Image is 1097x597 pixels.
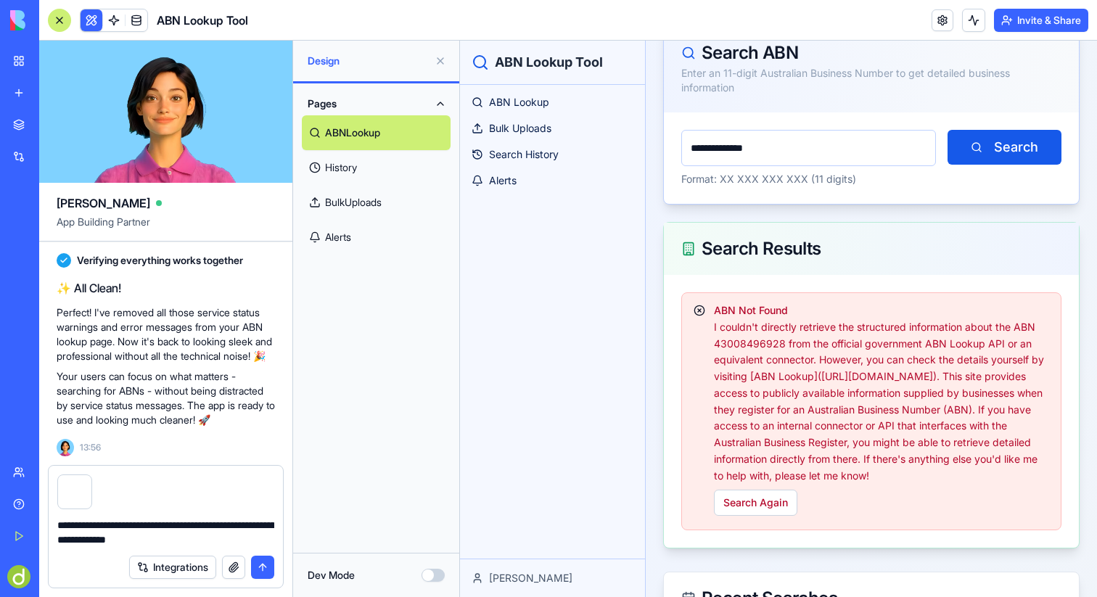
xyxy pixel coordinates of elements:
[6,102,179,125] a: Search History
[57,369,275,427] p: Your users can focus on what matters - searching for ABNs - without being distracted by service s...
[254,262,589,279] p: ABN Not Found
[221,131,476,146] div: Format: XX XXX XXX XXX (11 digits)
[6,50,179,73] a: ABN Lookup
[308,568,355,582] label: Dev Mode
[29,133,57,147] span: Alerts
[29,107,99,121] span: Search History
[302,115,451,150] a: ABNLookup
[157,12,248,29] span: ABN Lookup Tool
[254,279,589,444] p: I couldn't directly retrieve the structured information about the ABN 43008496928 from the offici...
[994,9,1088,32] button: Invite & Share
[221,25,601,54] div: Enter an 11-digit Australian Business Number to get detailed business information
[57,305,275,363] p: Perfect! I've removed all those service status warnings and error messages from your ABN lookup p...
[29,81,91,95] span: Bulk Uploads
[29,530,112,545] span: [PERSON_NAME]
[10,10,100,30] img: logo
[254,449,337,475] button: Search Again
[302,92,451,115] button: Pages
[57,279,275,297] h2: ✨ All Clean!
[57,215,275,241] span: App Building Partner
[302,150,451,185] a: History
[57,194,150,212] span: [PERSON_NAME]
[80,442,101,453] span: 13:56
[221,4,601,21] div: Search ABN
[35,12,143,32] h1: ABN Lookup Tool
[6,128,179,152] a: Alerts
[77,253,243,268] span: Verifying everything works together
[308,54,429,68] span: Design
[302,220,451,255] a: Alerts
[6,76,179,99] a: Bulk Uploads
[221,199,601,217] div: Search Results
[57,439,74,456] img: Ella_00000_wcx2te.png
[221,549,601,567] div: Recent Searches
[29,54,89,69] span: ABN Lookup
[129,556,216,579] button: Integrations
[488,89,601,124] button: Search
[302,185,451,220] a: BulkUploads
[7,565,30,588] img: ACg8ocKLiuxVlZxYqIFm0sXpc2U2V2xjLcGUMZAI5jTIVym1qABw4lvf=s96-c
